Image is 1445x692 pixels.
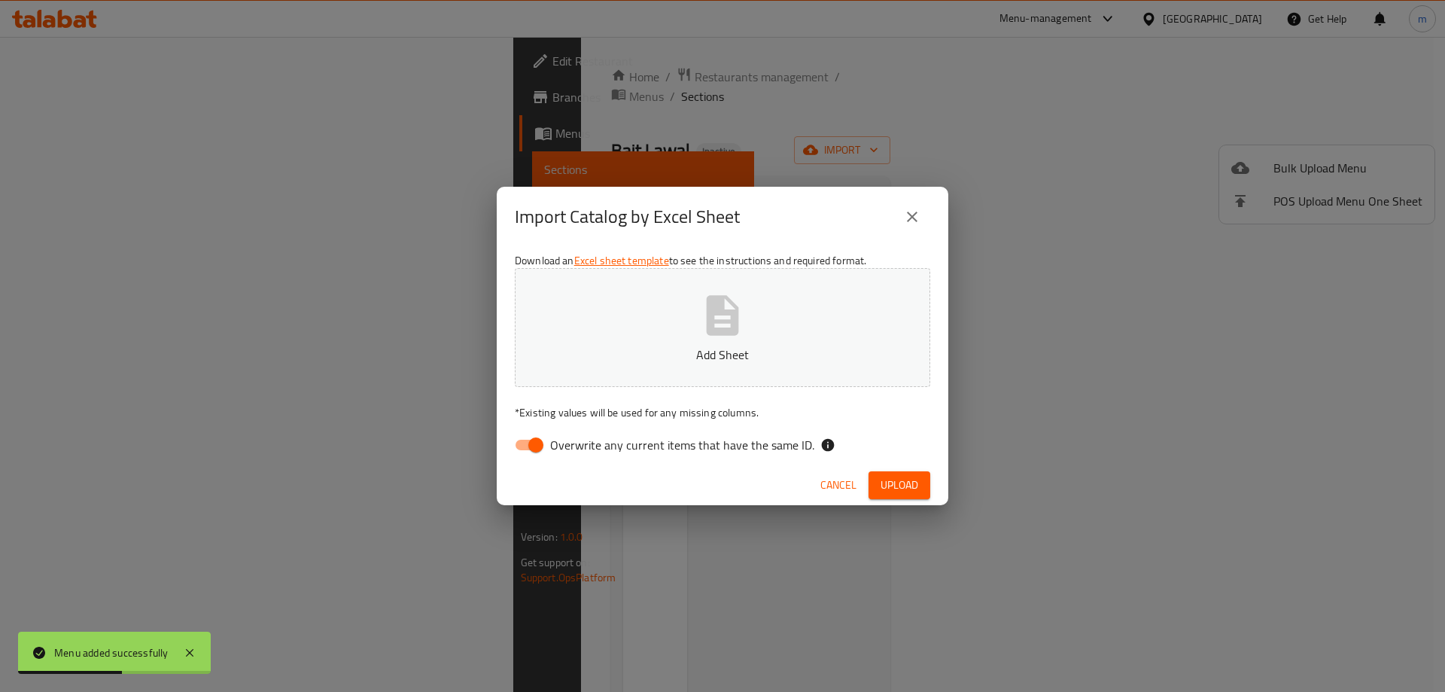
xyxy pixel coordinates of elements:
[497,247,948,465] div: Download an to see the instructions and required format.
[869,471,930,499] button: Upload
[538,346,907,364] p: Add Sheet
[894,199,930,235] button: close
[550,436,814,454] span: Overwrite any current items that have the same ID.
[820,437,835,453] svg: If the overwrite option isn't selected, then the items that match an existing ID will be ignored ...
[515,268,930,387] button: Add Sheet
[574,251,669,270] a: Excel sheet template
[820,476,856,495] span: Cancel
[54,645,169,661] div: Menu added successfully
[515,205,740,229] h2: Import Catalog by Excel Sheet
[881,476,918,495] span: Upload
[515,405,930,420] p: Existing values will be used for any missing columns.
[814,471,862,499] button: Cancel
